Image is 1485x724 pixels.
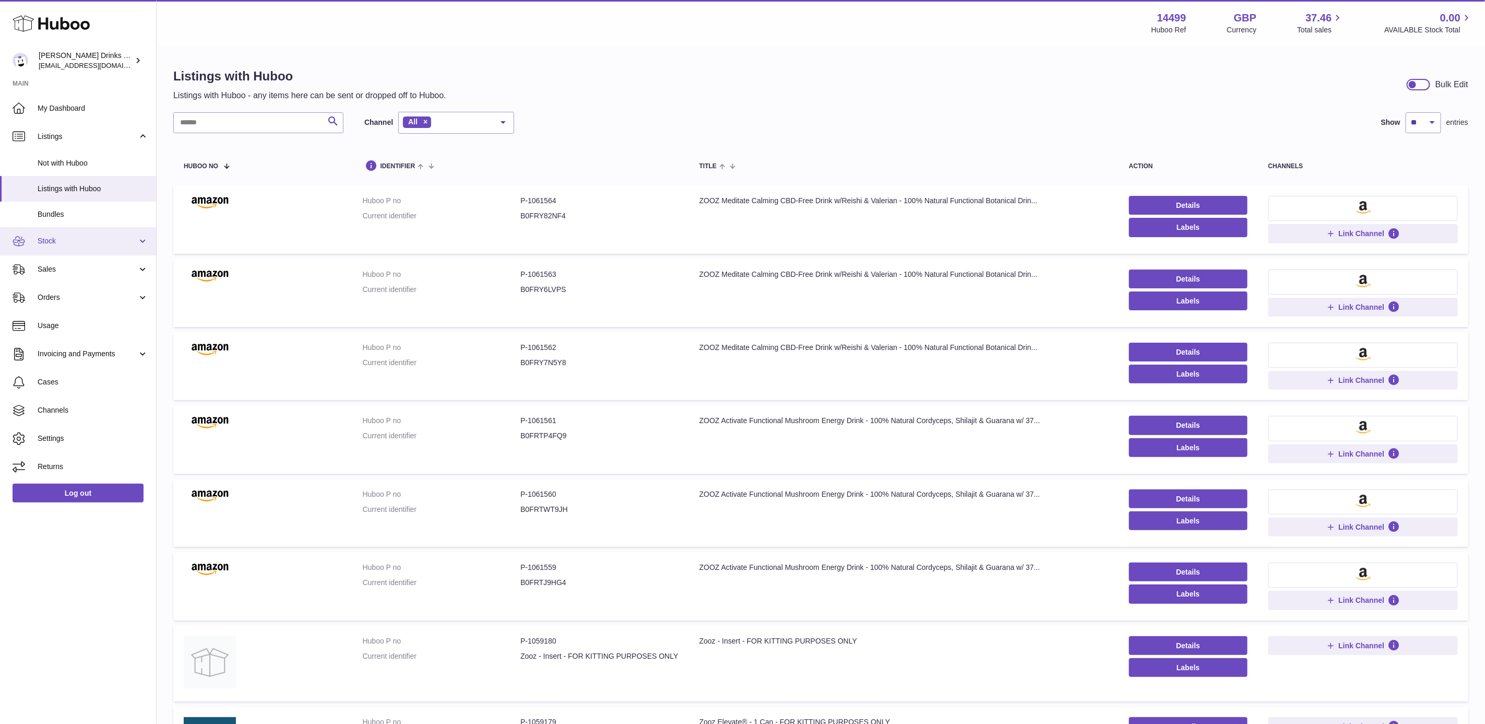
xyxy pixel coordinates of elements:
span: title [699,163,717,170]
button: Labels [1129,365,1248,383]
span: Link Channel [1338,376,1384,385]
span: AVAILABLE Stock Total [1384,25,1472,35]
a: 0.00 AVAILABLE Stock Total [1384,11,1472,35]
button: Labels [1129,511,1248,530]
h1: Listings with Huboo [173,68,446,85]
img: ZOOZ Meditate Calming CBD-Free Drink w/Reishi & Valerian - 100% Natural Functional Botanical Drin... [184,196,236,208]
span: 0.00 [1440,11,1460,25]
span: All [408,118,418,126]
a: Log out [13,484,144,503]
div: ZOOZ Activate Functional Mushroom Energy Drink - 100% Natural Cordyceps, Shilajit & Guarana w/ 37... [699,416,1108,426]
a: Details [1129,416,1248,435]
button: Link Channel [1268,518,1458,536]
img: ZOOZ Activate Functional Mushroom Energy Drink - 100% Natural Cordyceps, Shilajit & Guarana w/ 37... [184,489,236,502]
dt: Huboo P no [363,343,521,353]
a: Details [1129,270,1248,288]
span: Link Channel [1338,449,1384,459]
div: ZOOZ Meditate Calming CBD-Free Drink w/Reishi & Valerian - 100% Natural Functional Botanical Drin... [699,343,1108,353]
dt: Huboo P no [363,416,521,426]
dt: Current identifier [363,285,521,295]
div: ZOOZ Activate Functional Mushroom Energy Drink - 100% Natural Cordyceps, Shilajit & Guarana w/ 37... [699,563,1108,573]
dd: P-1061559 [520,563,679,573]
dt: Huboo P no [363,270,521,279]
div: Currency [1227,25,1257,35]
div: ZOOZ Meditate Calming CBD-Free Drink w/Reishi & Valerian - 100% Natural Functional Botanical Drin... [699,270,1108,279]
a: Details [1129,636,1248,655]
a: Details [1129,343,1248,361]
dd: B0FRY6LVPS [520,285,679,295]
img: internalAdmin-14499@internal.huboo.com [13,53,28,68]
dd: P-1059180 [520,636,679,646]
button: Link Channel [1268,224,1458,243]
a: Details [1129,196,1248,215]
img: ZOOZ Activate Functional Mushroom Energy Drink - 100% Natural Cordyceps, Shilajit & Guarana w/ 37... [184,416,236,428]
dd: B0FRTWT9JH [520,505,679,515]
button: Labels [1129,218,1248,237]
span: Link Channel [1338,641,1384,650]
span: Orders [38,293,137,302]
span: [EMAIL_ADDRESS][DOMAIN_NAME] [39,61,153,69]
dt: Current identifier [363,505,521,515]
button: Labels [1129,585,1248,603]
div: action [1129,163,1248,170]
div: Bulk Edit [1435,79,1468,90]
span: Channels [38,405,148,415]
span: Sales [38,264,137,274]
dt: Current identifier [363,431,521,441]
span: Returns [38,462,148,472]
span: Not with Huboo [38,158,148,168]
dt: Current identifier [363,578,521,588]
span: Invoicing and Payments [38,349,137,359]
strong: GBP [1234,11,1256,25]
img: amazon-small.png [1356,495,1371,507]
span: Cases [38,377,148,387]
a: 37.46 Total sales [1297,11,1344,35]
img: amazon-small.png [1356,348,1371,360]
dd: B0FRTJ9HG4 [520,578,679,588]
span: Link Channel [1338,595,1384,605]
p: Listings with Huboo - any items here can be sent or dropped off to Huboo. [173,90,446,101]
a: Details [1129,489,1248,508]
dd: B0FRTP4FQ9 [520,431,679,441]
dt: Current identifier [363,358,521,368]
dd: B0FRY82NF4 [520,211,679,221]
button: Link Channel [1268,636,1458,655]
a: Details [1129,563,1248,581]
button: Labels [1129,438,1248,457]
span: Link Channel [1338,302,1384,312]
dd: P-1061564 [520,196,679,206]
div: ZOOZ Activate Functional Mushroom Energy Drink - 100% Natural Cordyceps, Shilajit & Guarana w/ 37... [699,489,1108,499]
label: Channel [364,118,393,127]
span: Listings with Huboo [38,184,148,194]
span: 37.46 [1305,11,1332,25]
dt: Huboo P no [363,489,521,499]
dd: B0FRY7N5Y8 [520,358,679,368]
dd: P-1061561 [520,416,679,426]
span: Link Channel [1338,522,1384,532]
div: Zooz - Insert - FOR KITTING PURPOSES ONLY [699,636,1108,646]
div: [PERSON_NAME] Drinks LTD (t/a Zooz) [39,51,133,71]
img: amazon-small.png [1356,275,1371,287]
button: Link Channel [1268,591,1458,610]
span: Bundles [38,209,148,219]
button: Link Channel [1268,445,1458,463]
dd: P-1061560 [520,489,679,499]
span: identifier [381,163,415,170]
span: Huboo no [184,163,218,170]
strong: 14499 [1157,11,1186,25]
button: Link Channel [1268,298,1458,317]
dt: Huboo P no [363,636,521,646]
img: amazon-small.png [1356,421,1371,434]
span: entries [1446,118,1468,127]
img: ZOOZ Activate Functional Mushroom Energy Drink - 100% Natural Cordyceps, Shilajit & Guarana w/ 37... [184,563,236,575]
img: amazon-small.png [1356,201,1371,214]
dt: Current identifier [363,211,521,221]
button: Labels [1129,658,1248,677]
div: ZOOZ Meditate Calming CBD-Free Drink w/Reishi & Valerian - 100% Natural Functional Botanical Drin... [699,196,1108,206]
span: Stock [38,236,137,246]
button: Labels [1129,291,1248,310]
div: Huboo Ref [1151,25,1186,35]
span: My Dashboard [38,103,148,113]
span: Total sales [1297,25,1344,35]
dt: Current identifier [363,651,521,661]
